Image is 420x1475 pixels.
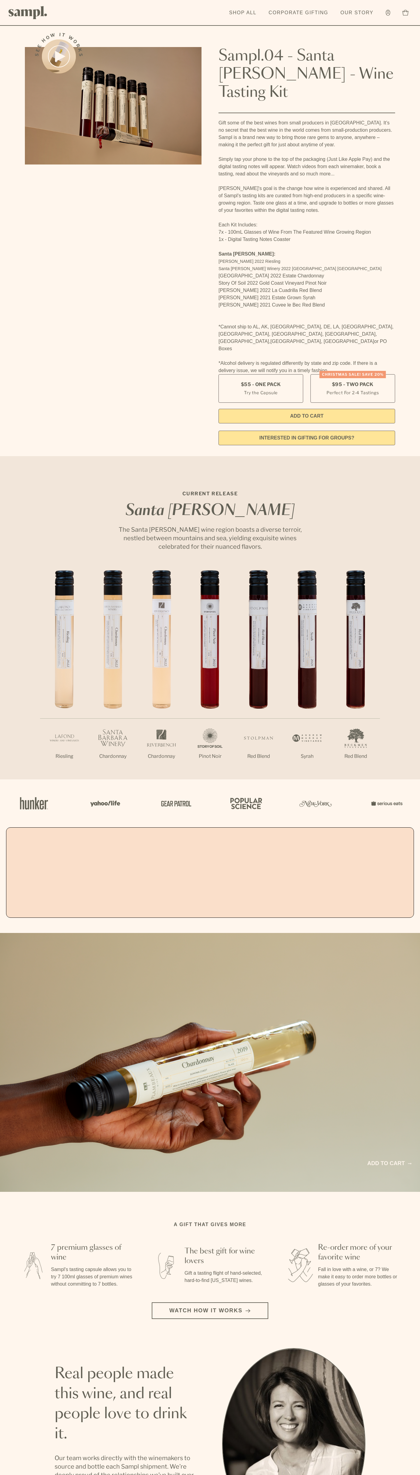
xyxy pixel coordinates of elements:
img: Artboard_1_c8cd28af-0030-4af1-819c-248e302c7f06_x450.png [16,790,52,816]
img: Artboard_3_0b291449-6e8c-4d07-b2c2-3f3601a19cd1_x450.png [297,790,334,816]
p: Red Blend [331,753,380,760]
span: $95 - Two Pack [332,381,374,388]
li: [GEOGRAPHIC_DATA] 2022 Estate Chardonnay [218,272,395,280]
li: 6 / 7 [283,570,331,779]
li: 1 / 7 [40,570,89,779]
p: Red Blend [234,753,283,760]
button: See how it works [42,39,76,73]
li: Story Of Soil 2022 Gold Coast Vineyard Pinot Noir [218,280,395,287]
h3: 7 premium glasses of wine [51,1243,134,1262]
li: 3 / 7 [137,570,186,779]
li: 7 / 7 [331,570,380,779]
small: Perfect For 2-4 Tastings [327,389,379,396]
span: [PERSON_NAME] 2022 Riesling [218,259,280,264]
p: The Santa [PERSON_NAME] wine region boasts a diverse terroir, nestled between mountains and sea, ... [113,525,307,551]
h3: Re-order more of your favorite wine [318,1243,401,1262]
li: [PERSON_NAME] 2021 Cuvee le Bec Red Blend [218,301,395,309]
button: Watch how it works [152,1302,268,1319]
li: [PERSON_NAME] 2021 Estate Grown Syrah [218,294,395,301]
li: 4 / 7 [186,570,234,779]
img: Artboard_5_7fdae55a-36fd-43f7-8bfd-f74a06a2878e_x450.png [157,790,193,816]
span: , [269,339,270,344]
p: CURRENT RELEASE [113,490,307,497]
small: Try the Capsule [244,389,278,396]
em: Santa [PERSON_NAME] [125,504,295,518]
p: Gift a tasting flight of hand-selected, hard-to-find [US_STATE] wines. [185,1270,267,1284]
p: Chardonnay [137,753,186,760]
img: Artboard_4_28b4d326-c26e-48f9-9c80-911f17d6414e_x450.png [227,790,263,816]
p: Fall in love with a wine, or 7? We make it easy to order more bottles or glasses of your favorites. [318,1266,401,1288]
strong: Santa [PERSON_NAME]: [218,251,276,256]
a: Add to cart [367,1159,412,1168]
h2: A gift that gives more [174,1221,246,1228]
a: Our Story [337,6,377,19]
p: Chardonnay [89,753,137,760]
img: Sampl.04 - Santa Barbara - Wine Tasting Kit [25,47,202,164]
img: Artboard_7_5b34974b-f019-449e-91fb-745f8d0877ee_x450.png [368,790,404,816]
li: [PERSON_NAME] 2022 La Cuadrilla Red Blend [218,287,395,294]
h1: Sampl.04 - Santa [PERSON_NAME] - Wine Tasting Kit [218,47,395,102]
h2: Real people made this wine, and real people love to drink it. [55,1364,198,1444]
span: $55 - One Pack [241,381,281,388]
span: Santa [PERSON_NAME] Winery 2022 [GEOGRAPHIC_DATA] [GEOGRAPHIC_DATA] [218,266,381,271]
span: [GEOGRAPHIC_DATA], [GEOGRAPHIC_DATA] [270,339,374,344]
li: 5 / 7 [234,570,283,779]
div: Gift some of the best wines from small producers in [GEOGRAPHIC_DATA]. It’s no secret that the be... [218,119,395,374]
p: Sampl's tasting capsule allows you to try 7 100ml glasses of premium wines without committing to ... [51,1266,134,1288]
a: Corporate Gifting [266,6,331,19]
a: Shop All [226,6,259,19]
li: 2 / 7 [89,570,137,779]
p: Syrah [283,753,331,760]
p: Pinot Noir [186,753,234,760]
img: Artboard_6_04f9a106-072f-468a-bdd7-f11783b05722_x450.png [86,790,123,816]
a: interested in gifting for groups? [218,431,395,445]
button: Add to Cart [218,409,395,423]
img: Sampl logo [8,6,47,19]
p: Riesling [40,753,89,760]
h3: The best gift for wine lovers [185,1246,267,1266]
div: Christmas SALE! Save 20% [320,371,386,378]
